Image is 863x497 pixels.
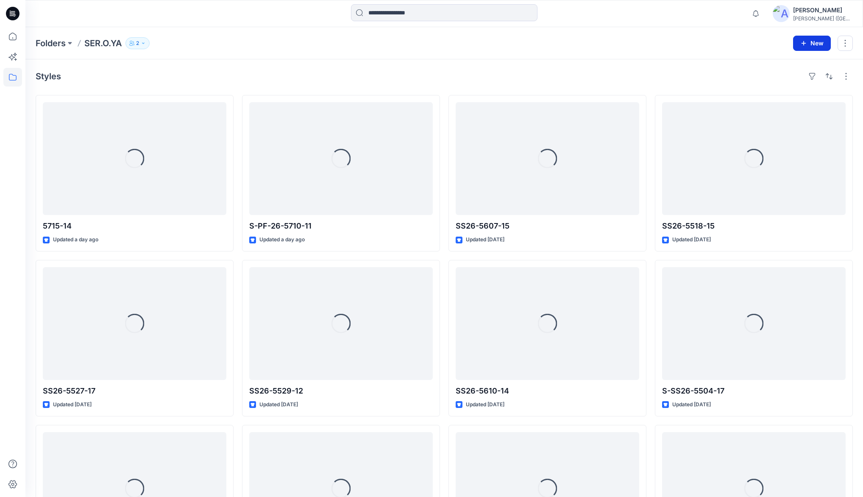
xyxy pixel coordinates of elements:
[259,400,298,409] p: Updated [DATE]
[136,39,139,48] p: 2
[36,71,61,81] h4: Styles
[53,400,92,409] p: Updated [DATE]
[793,36,831,51] button: New
[43,385,226,397] p: SS26-5527-17
[672,400,711,409] p: Updated [DATE]
[773,5,790,22] img: avatar
[672,235,711,244] p: Updated [DATE]
[662,385,846,397] p: S-SS26-5504-17
[466,235,504,244] p: Updated [DATE]
[53,235,98,244] p: Updated a day ago
[793,5,852,15] div: [PERSON_NAME]
[456,220,639,232] p: SS26-5607-15
[84,37,122,49] p: SER.O.YA
[456,385,639,397] p: SS26-5610-14
[36,37,66,49] a: Folders
[259,235,305,244] p: Updated a day ago
[43,220,226,232] p: 5715-14
[466,400,504,409] p: Updated [DATE]
[793,15,852,22] div: [PERSON_NAME] ([GEOGRAPHIC_DATA]) Exp...
[125,37,150,49] button: 2
[249,385,433,397] p: SS26-5529-12
[249,220,433,232] p: S-PF-26-5710-11
[662,220,846,232] p: SS26-5518-15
